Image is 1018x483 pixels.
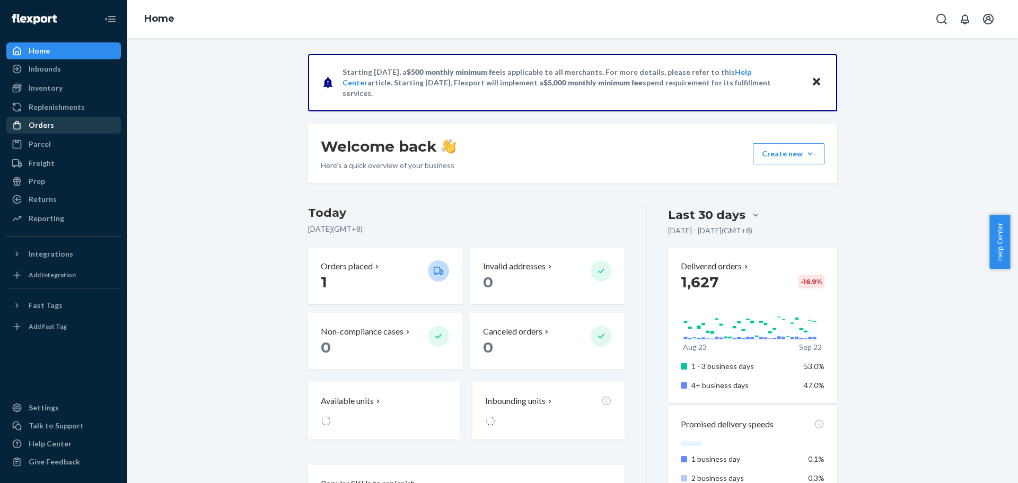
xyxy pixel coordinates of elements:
[954,8,976,30] button: Open notifications
[691,361,796,372] p: 1 - 3 business days
[472,382,624,440] button: Inbounding units
[12,14,57,24] img: Flexport logo
[308,313,462,370] button: Non-compliance cases 0
[343,67,801,99] p: Starting [DATE], a is applicable to all merchants. For more details, please refer to this article...
[6,136,121,153] a: Parcel
[29,213,64,224] div: Reporting
[321,260,373,273] p: Orders placed
[6,210,121,227] a: Reporting
[989,215,1010,269] button: Help Center
[978,8,999,30] button: Open account menu
[308,205,625,222] h3: Today
[6,245,121,262] button: Integrations
[681,418,774,431] p: Promised delivery speeds
[29,270,76,279] div: Add Integration
[29,402,59,413] div: Settings
[321,273,327,291] span: 1
[29,438,72,449] div: Help Center
[29,300,63,311] div: Fast Tags
[691,454,796,464] p: 1 business day
[931,8,952,30] button: Open Search Box
[144,13,174,24] a: Home
[29,46,50,56] div: Home
[483,273,493,291] span: 0
[441,139,456,154] img: hand-wave emoji
[321,326,403,338] p: Non-compliance cases
[799,342,822,353] p: Sep 22
[6,318,121,335] a: Add Fast Tag
[483,338,493,356] span: 0
[29,456,80,467] div: Give Feedback
[29,139,51,150] div: Parcel
[29,420,84,431] div: Talk to Support
[6,60,121,77] a: Inbounds
[29,322,67,331] div: Add Fast Tag
[6,117,121,134] a: Orders
[136,4,183,34] ol: breadcrumbs
[483,260,546,273] p: Invalid addresses
[29,176,45,187] div: Prep
[321,338,331,356] span: 0
[6,99,121,116] a: Replenishments
[6,80,121,96] a: Inventory
[29,194,57,205] div: Returns
[308,382,460,440] button: Available units
[29,158,55,169] div: Freight
[6,267,121,284] a: Add Integration
[29,249,73,259] div: Integrations
[6,435,121,452] a: Help Center
[6,399,121,416] a: Settings
[808,454,824,463] span: 0.1%
[6,297,121,314] button: Fast Tags
[483,326,542,338] p: Canceled orders
[470,248,624,304] button: Invalid addresses 0
[681,273,718,291] span: 1,627
[691,380,796,391] p: 4+ business days
[804,362,824,371] span: 53.0%
[810,75,823,90] button: Close
[683,342,707,353] p: Aug 23
[6,417,121,434] a: Talk to Support
[543,78,643,87] span: $5,000 monthly minimum fee
[808,473,824,482] span: 0.3%
[753,143,824,164] button: Create new
[29,102,85,112] div: Replenishments
[321,395,374,407] p: Available units
[6,173,121,190] a: Prep
[6,191,121,208] a: Returns
[29,120,54,130] div: Orders
[6,155,121,172] a: Freight
[6,42,121,59] a: Home
[29,83,63,93] div: Inventory
[321,137,456,156] h1: Welcome back
[100,8,121,30] button: Close Navigation
[29,64,61,74] div: Inbounds
[321,160,456,171] p: Here’s a quick overview of your business
[6,453,121,470] button: Give Feedback
[668,207,745,223] div: Last 30 days
[681,260,750,273] button: Delivered orders
[470,313,624,370] button: Canceled orders 0
[485,395,546,407] p: Inbounding units
[407,67,500,76] span: $500 monthly minimum fee
[804,381,824,390] span: 47.0%
[668,225,752,236] p: [DATE] - [DATE] ( GMT+8 )
[798,275,824,288] div: -16.9 %
[308,248,462,304] button: Orders placed 1
[308,224,625,234] p: [DATE] ( GMT+8 )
